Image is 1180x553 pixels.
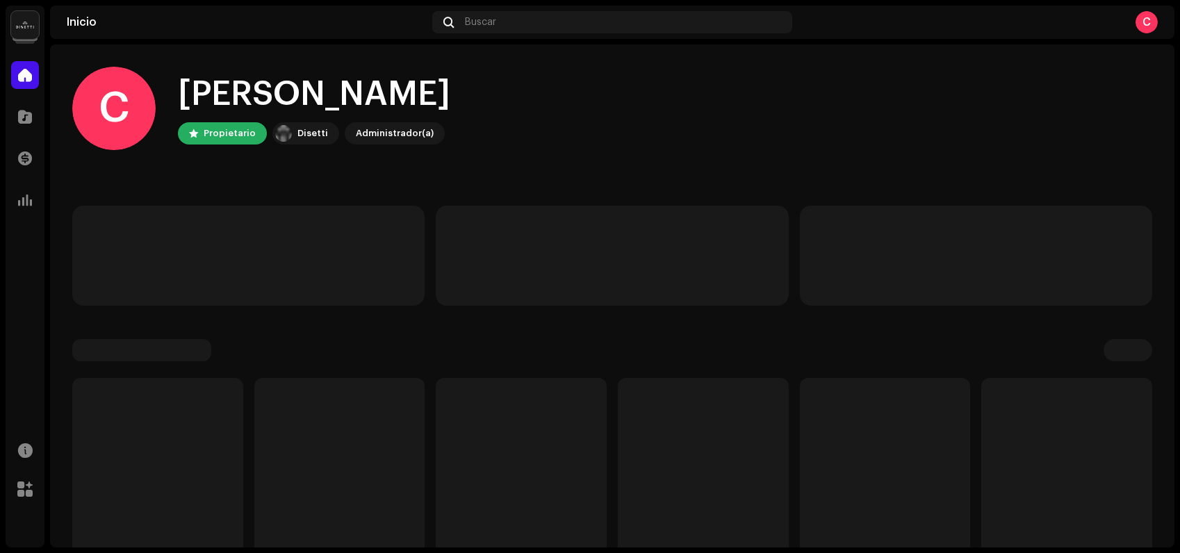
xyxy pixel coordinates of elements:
div: Inicio [67,17,427,28]
div: Propietario [204,125,256,142]
div: C [1136,11,1158,33]
div: C [72,67,156,150]
div: [PERSON_NAME] [178,72,450,117]
img: 02a7c2d3-3c89-4098-b12f-2ff2945c95ee [275,125,292,142]
div: Administrador(a) [356,125,434,142]
img: 02a7c2d3-3c89-4098-b12f-2ff2945c95ee [11,11,39,39]
span: Buscar [465,17,496,28]
div: Disetti [297,125,328,142]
